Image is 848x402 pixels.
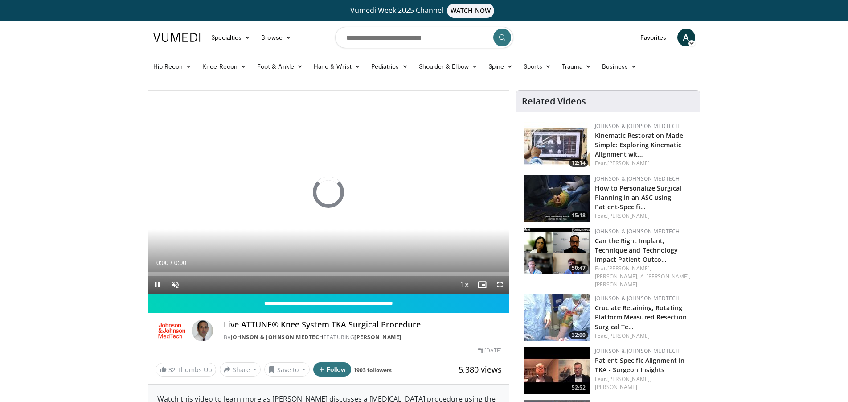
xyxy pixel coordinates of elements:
a: Trauma [557,58,597,75]
div: [DATE] [478,347,502,355]
img: Johnson & Johnson MedTech [156,320,188,341]
a: 50:47 [524,228,590,274]
a: [PERSON_NAME] [595,281,637,288]
img: 0a19414f-c93e-42e1-9beb-a6a712649a1a.150x105_q85_crop-smart_upscale.jpg [524,347,590,394]
button: Pause [148,276,166,294]
button: Follow [313,362,352,377]
span: 0:00 [174,259,186,266]
a: Sports [518,58,557,75]
span: 50:47 [569,264,588,272]
span: 0:00 [156,259,168,266]
button: Share [220,362,261,377]
a: Hip Recon [148,58,197,75]
a: [PERSON_NAME] [607,212,650,220]
a: A. [PERSON_NAME], [640,273,691,280]
span: / [171,259,172,266]
a: 1903 followers [353,366,392,374]
span: 12:14 [569,159,588,167]
div: Feat. [595,265,692,289]
img: f0e07374-00cf-42d7-9316-c92f04c59ece.150x105_q85_crop-smart_upscale.jpg [524,294,590,341]
span: 32:00 [569,331,588,339]
a: [PERSON_NAME] [354,333,401,341]
div: By FEATURING [224,333,502,341]
h4: Related Videos [522,96,586,107]
button: Save to [264,362,310,377]
span: 15:18 [569,211,588,220]
video-js: Video Player [148,91,509,294]
a: 15:18 [524,175,590,222]
button: Enable picture-in-picture mode [473,276,491,294]
a: [PERSON_NAME], [607,265,651,272]
span: WATCH NOW [447,4,494,18]
a: [PERSON_NAME] [607,159,650,167]
a: Cruciate Retaining, Rotating Platform Measured Resection Surgical Te… [595,303,687,331]
a: Can the Right Implant, Technique and Technology Impact Patient Outco… [595,236,678,264]
div: Feat. [595,375,692,391]
img: 472a121b-35d4-4ec2-8229-75e8a36cd89a.150x105_q85_crop-smart_upscale.jpg [524,175,590,222]
img: VuMedi Logo [153,33,201,42]
a: [PERSON_NAME], [595,273,639,280]
div: Feat. [595,159,692,167]
a: Vumedi Week 2025 ChannelWATCH NOW [155,4,694,18]
a: Johnson & Johnson MedTech [595,347,680,355]
a: [PERSON_NAME], [607,375,651,383]
a: 52:52 [524,347,590,394]
a: Patient-Specific Alignment in TKA - Surgeon Insights [595,356,684,374]
img: d2f1f5c7-4d42-4b3c-8b00-625fa3d8e1f2.150x105_q85_crop-smart_upscale.jpg [524,122,590,169]
a: 12:14 [524,122,590,169]
button: Fullscreen [491,276,509,294]
span: 5,380 views [459,364,502,375]
div: Feat. [595,332,692,340]
a: Johnson & Johnson MedTech [230,333,324,341]
a: A [677,29,695,46]
a: Pediatrics [366,58,414,75]
a: Foot & Ankle [252,58,308,75]
span: 52:52 [569,384,588,392]
h4: Live ATTUNE® Knee System TKA Surgical Procedure [224,320,502,330]
a: Kinematic Restoration Made Simple: Exploring Kinematic Alignment wit… [595,131,683,158]
a: 32 Thumbs Up [156,363,216,377]
a: Spine [483,58,518,75]
div: Feat. [595,212,692,220]
img: b5400aea-374e-4711-be01-d494341b958b.png.150x105_q85_crop-smart_upscale.png [524,228,590,274]
a: Johnson & Johnson MedTech [595,294,680,302]
a: Johnson & Johnson MedTech [595,175,680,182]
input: Search topics, interventions [335,27,513,48]
a: Johnson & Johnson MedTech [595,228,680,235]
a: Favorites [635,29,672,46]
a: Johnson & Johnson MedTech [595,122,680,130]
a: Hand & Wrist [308,58,366,75]
button: Playback Rate [455,276,473,294]
a: Browse [256,29,297,46]
a: 32:00 [524,294,590,341]
a: Shoulder & Elbow [414,58,483,75]
a: Knee Recon [197,58,252,75]
a: Business [597,58,642,75]
button: Unmute [166,276,184,294]
a: Specialties [206,29,256,46]
a: [PERSON_NAME] [595,383,637,391]
span: 32 [168,365,176,374]
img: Avatar [192,320,213,341]
div: Progress Bar [148,272,509,276]
a: How to Personalize Surgical Planning in an ASC using Patient-Specifi… [595,184,681,211]
a: [PERSON_NAME] [607,332,650,340]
